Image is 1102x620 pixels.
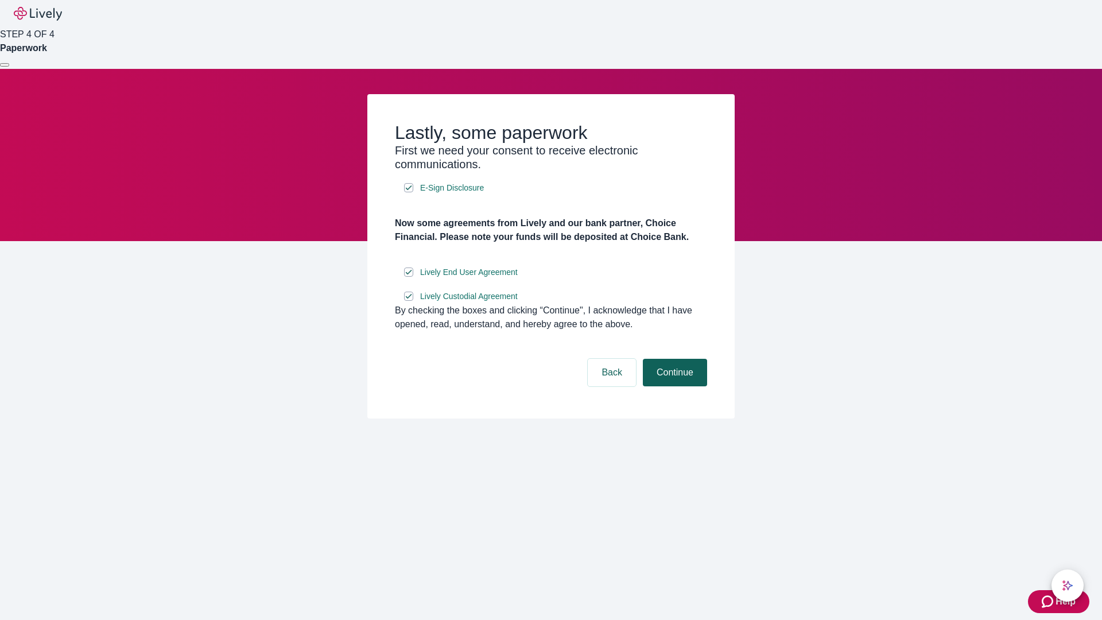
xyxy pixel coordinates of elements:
[588,359,636,386] button: Back
[1056,595,1076,609] span: Help
[420,182,484,194] span: E-Sign Disclosure
[1062,580,1073,591] svg: Lively AI Assistant
[395,122,707,144] h2: Lastly, some paperwork
[395,144,707,171] h3: First we need your consent to receive electronic communications.
[1051,569,1084,602] button: chat
[420,266,518,278] span: Lively End User Agreement
[418,181,486,195] a: e-sign disclosure document
[395,216,707,244] h4: Now some agreements from Lively and our bank partner, Choice Financial. Please note your funds wi...
[14,7,62,21] img: Lively
[395,304,707,331] div: By checking the boxes and clicking “Continue", I acknowledge that I have opened, read, understand...
[418,265,520,280] a: e-sign disclosure document
[1028,590,1089,613] button: Zendesk support iconHelp
[420,290,518,303] span: Lively Custodial Agreement
[1042,595,1056,609] svg: Zendesk support icon
[643,359,707,386] button: Continue
[418,289,520,304] a: e-sign disclosure document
